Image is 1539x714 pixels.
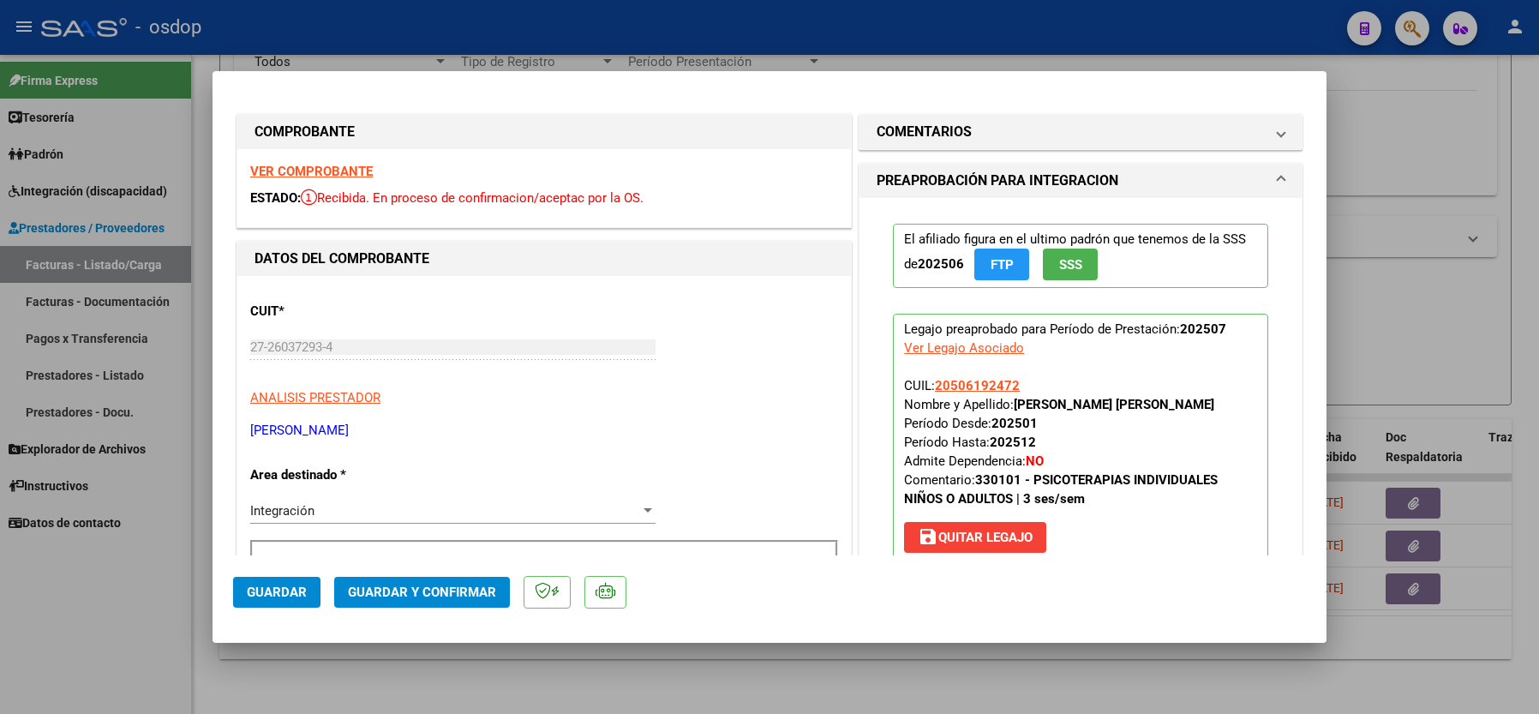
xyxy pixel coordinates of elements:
mat-icon: save [918,526,938,547]
span: 20506192472 [935,378,1020,393]
p: Area destinado * [250,465,427,485]
h1: PREAPROBACIÓN PARA INTEGRACION [877,171,1118,191]
span: ESTADO: [250,190,301,206]
strong: 202501 [991,416,1038,431]
span: Guardar y Confirmar [348,585,496,600]
span: Guardar [247,585,307,600]
strong: DATOS DEL COMPROBANTE [255,250,429,267]
span: SSS [1059,257,1082,273]
strong: NO [1026,453,1044,469]
span: CUIL: Nombre y Apellido: Período Desde: Período Hasta: Admite Dependencia: [904,378,1218,507]
strong: 202512 [990,435,1036,450]
mat-expansion-panel-header: PREAPROBACIÓN PARA INTEGRACION [859,164,1302,198]
span: FTP [991,257,1014,273]
button: Guardar y Confirmar [334,577,510,608]
span: Comentario: [904,472,1218,507]
span: ANALISIS PRESTADOR [250,390,380,405]
span: Integración [250,503,314,519]
strong: COMPROBANTE [255,123,355,140]
strong: 330101 - PSICOTERAPIAS INDIVIDUALES NIÑOS O ADULTOS | 3 ses/sem [904,472,1218,507]
h1: COMENTARIOS [877,122,972,142]
button: Quitar Legajo [904,522,1046,553]
p: Legajo preaprobado para Período de Prestación: [893,314,1268,561]
strong: [PERSON_NAME] [PERSON_NAME] [1014,397,1214,412]
div: Ver Legajo Asociado [904,339,1024,357]
span: Quitar Legajo [918,530,1033,545]
p: [PERSON_NAME] [250,421,838,441]
span: Recibida. En proceso de confirmacion/aceptac por la OS. [301,190,644,206]
p: El afiliado figura en el ultimo padrón que tenemos de la SSS de [893,224,1268,288]
button: SSS [1043,249,1098,280]
button: Guardar [233,577,320,608]
strong: 202507 [1180,321,1226,337]
div: PREAPROBACIÓN PARA INTEGRACION [859,198,1302,600]
strong: 202506 [918,256,964,272]
button: FTP [974,249,1029,280]
p: CUIT [250,302,427,321]
a: VER COMPROBANTE [250,164,373,179]
mat-expansion-panel-header: COMENTARIOS [859,115,1302,149]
